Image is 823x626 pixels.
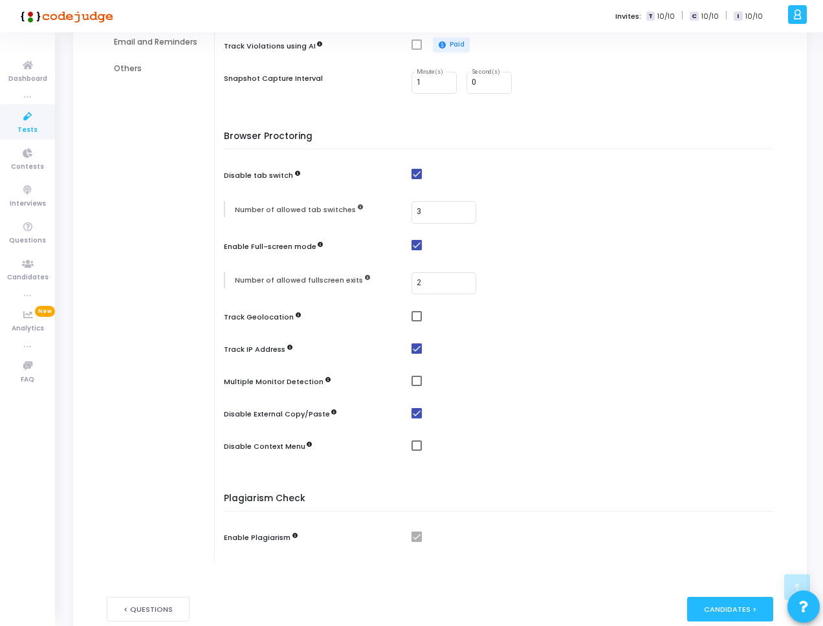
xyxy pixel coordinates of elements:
[9,235,46,246] span: Questions
[224,441,312,452] label: Disable Context Menu
[224,312,294,323] label: Track Geolocation
[224,41,322,52] label: Track Violations using AI
[12,323,44,334] span: Analytics
[224,376,324,387] label: Multiple Monitor Detection
[114,36,207,48] div: Email and Reminders
[681,9,683,23] span: |
[7,272,49,283] span: Candidates
[11,162,44,173] span: Contests
[690,12,698,21] span: C
[615,11,641,22] label: Invites:
[224,409,336,420] label: Disable External Copy/Paste
[734,12,742,21] span: I
[17,125,38,136] span: Tests
[235,204,356,215] label: Number of allowed tab switches
[10,199,46,210] span: Interviews
[16,3,113,29] img: logo
[235,275,363,286] label: Number of allowed fullscreen exits
[107,597,190,621] button: < Questions
[35,306,55,317] span: New
[21,374,34,385] span: FAQ
[701,11,719,22] span: 10/10
[687,597,773,621] div: Candidates >
[646,12,655,21] span: T
[224,131,780,149] h5: Browser Proctoring
[224,73,323,84] label: Snapshot Capture Interval
[725,9,727,23] span: |
[224,344,285,355] label: Track IP Address
[224,241,323,252] label: Enable Full-screen mode
[745,11,763,22] span: 10/10
[224,532,291,543] label: Enable Plagiarism
[224,493,780,512] h5: Plagiarism Check
[114,63,207,74] div: Others
[224,170,293,181] label: Disable tab switch
[433,38,470,52] span: Paid
[8,74,47,85] span: Dashboard
[657,11,675,22] span: 10/10
[438,41,446,49] mat-icon: paid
